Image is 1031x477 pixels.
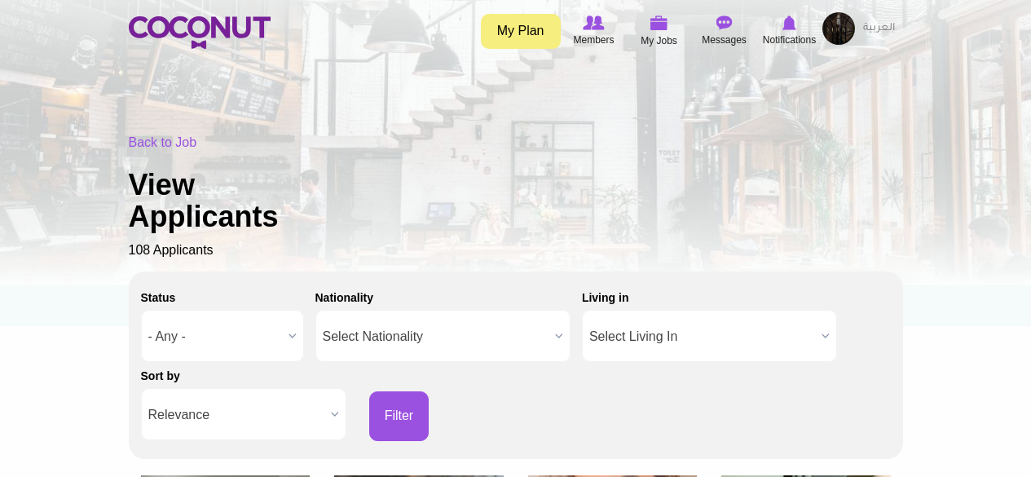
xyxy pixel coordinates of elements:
[148,311,282,363] span: - Any -
[692,12,757,50] a: Messages Messages
[702,32,747,48] span: Messages
[129,135,197,149] a: Back to Job
[855,12,903,45] a: العربية
[582,289,629,306] label: Living in
[757,12,822,50] a: Notifications Notifications
[369,391,430,441] button: Filter
[573,32,614,48] span: Members
[148,389,324,441] span: Relevance
[323,311,549,363] span: Select Nationality
[650,15,668,30] img: My Jobs
[589,311,815,363] span: Select Living In
[627,12,692,51] a: My Jobs My Jobs
[763,32,816,48] span: Notifications
[481,14,561,49] a: My Plan
[315,289,374,306] label: Nationality
[141,368,180,384] label: Sort by
[129,16,271,49] img: Home
[562,12,627,50] a: Browse Members Members
[782,15,796,30] img: Notifications
[129,169,333,233] h1: View Applicants
[641,33,677,49] span: My Jobs
[129,134,903,260] div: 108 Applicants
[583,15,604,30] img: Browse Members
[716,15,733,30] img: Messages
[141,289,176,306] label: Status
